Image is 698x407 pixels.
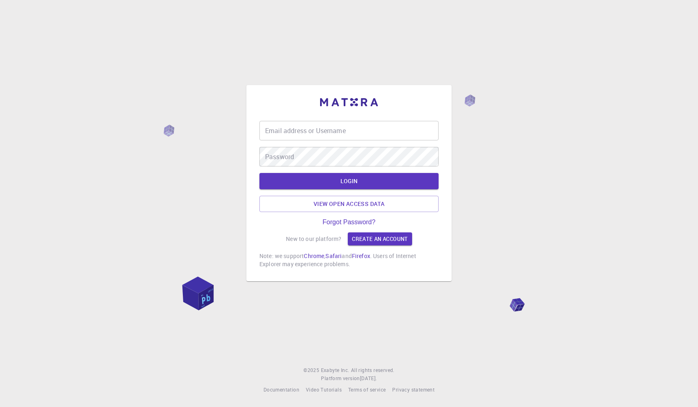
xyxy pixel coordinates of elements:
[351,366,395,374] span: All rights reserved.
[306,386,342,394] a: Video Tutorials
[348,232,412,245] a: Create an account
[323,219,375,226] a: Forgot Password?
[321,367,349,373] span: Exabyte Inc.
[306,386,342,393] span: Video Tutorials
[352,252,370,260] a: Firefox
[286,235,341,243] p: New to our platform?
[392,386,435,394] a: Privacy statement
[321,374,360,383] span: Platform version
[325,252,342,260] a: Safari
[321,366,349,374] a: Exabyte Inc.
[304,252,324,260] a: Chrome
[360,374,377,383] a: [DATE].
[348,386,386,393] span: Terms of service
[303,366,320,374] span: © 2025
[392,386,435,393] span: Privacy statement
[259,173,439,189] button: LOGIN
[348,386,386,394] a: Terms of service
[259,252,439,268] p: Note: we support , and . Users of Internet Explorer may experience problems.
[259,196,439,212] a: View open access data
[263,386,299,393] span: Documentation
[263,386,299,394] a: Documentation
[360,375,377,381] span: [DATE] .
